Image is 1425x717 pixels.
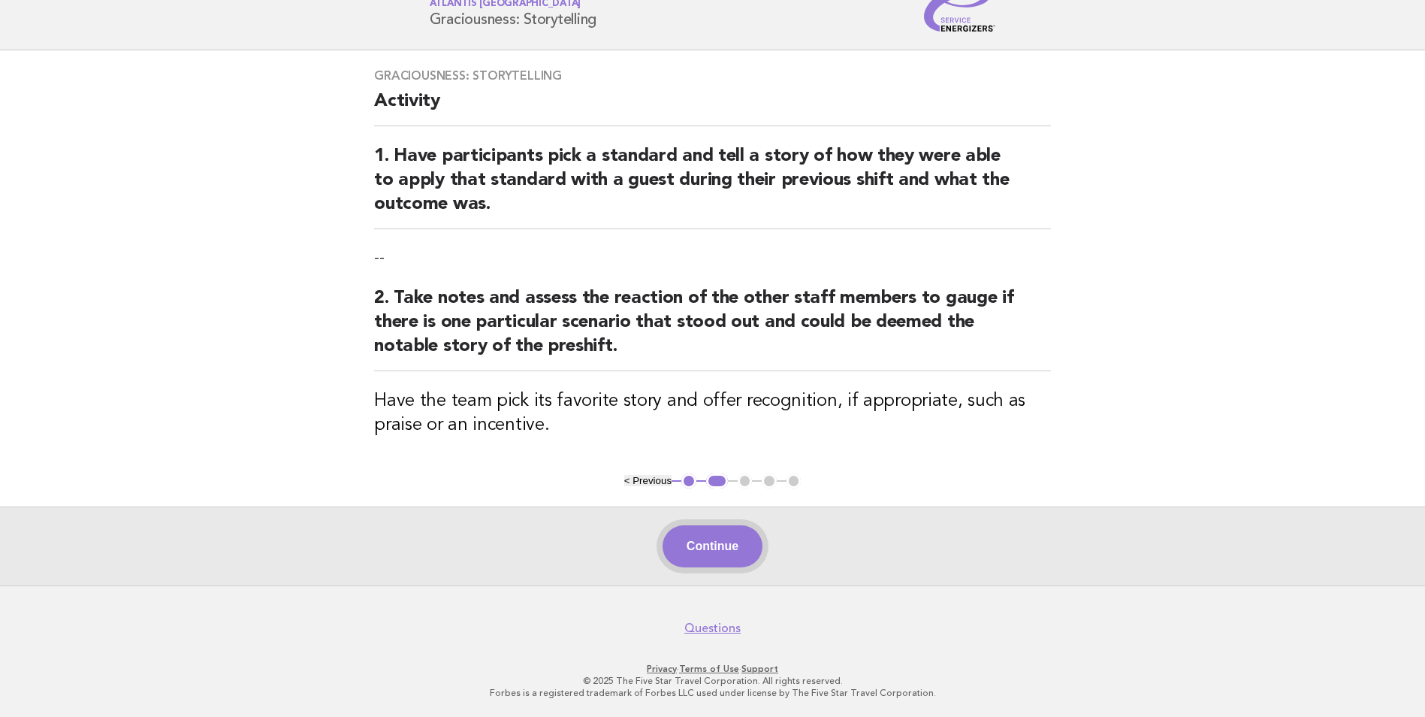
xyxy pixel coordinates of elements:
h3: Have the team pick its favorite story and offer recognition, if appropriate, such as praise or an... [374,389,1051,437]
button: < Previous [624,475,672,486]
a: Privacy [647,664,677,674]
h2: Activity [374,89,1051,126]
button: Continue [663,525,762,567]
button: 2 [706,473,728,489]
h2: 1. Have participants pick a standard and tell a story of how they were able to apply that standar... [374,144,1051,229]
h3: Graciousness: Storytelling [374,68,1051,83]
p: -- [374,247,1051,268]
button: 1 [681,473,696,489]
p: Forbes is a registered trademark of Forbes LLC used under license by The Five Star Travel Corpora... [253,687,1173,699]
a: Support [741,664,778,674]
h2: 2. Take notes and assess the reaction of the other staff members to gauge if there is one particu... [374,286,1051,371]
a: Questions [684,621,741,636]
a: Terms of Use [679,664,739,674]
p: © 2025 The Five Star Travel Corporation. All rights reserved. [253,675,1173,687]
p: · · [253,663,1173,675]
